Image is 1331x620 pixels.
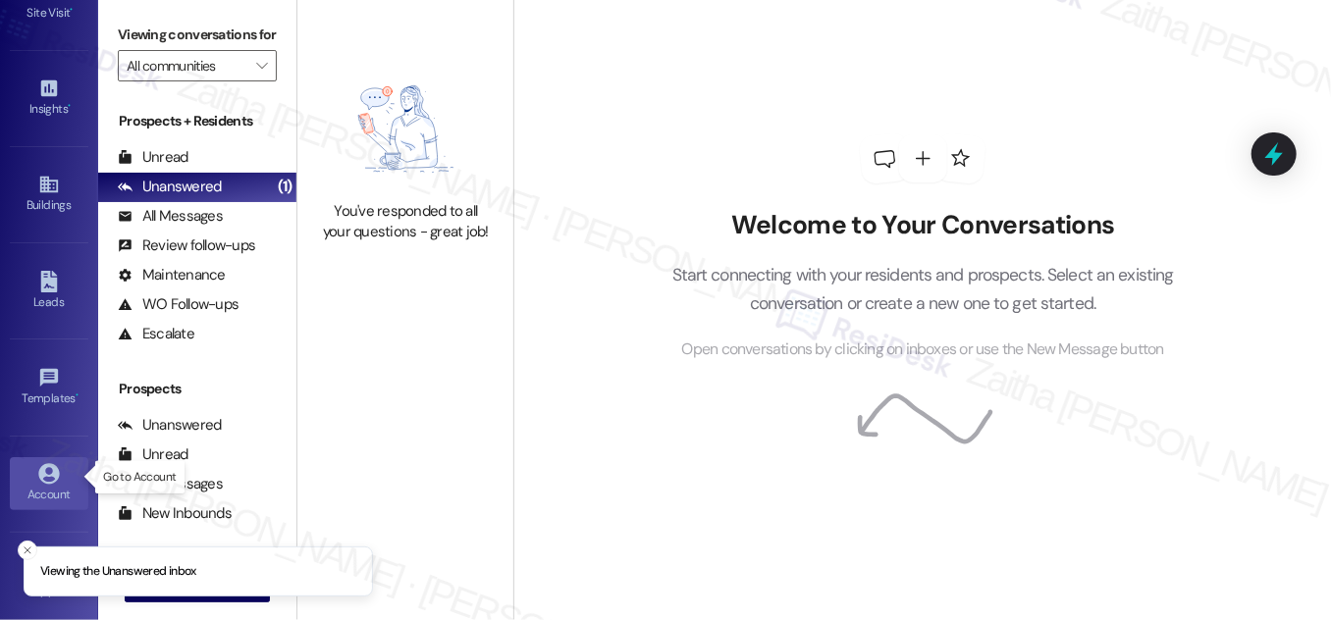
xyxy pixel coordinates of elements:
[10,168,88,221] a: Buildings
[682,337,1164,362] span: Open conversations by clicking on inboxes or use the New Message button
[98,111,296,131] div: Prospects + Residents
[118,147,188,168] div: Unread
[10,361,88,414] a: Templates •
[118,444,188,465] div: Unread
[10,72,88,125] a: Insights •
[323,67,489,190] img: empty-state
[118,324,194,344] div: Escalate
[642,210,1203,241] h2: Welcome to Your Conversations
[273,172,297,202] div: (1)
[76,388,79,402] span: •
[118,294,239,315] div: WO Follow-ups
[40,563,196,581] p: Viewing the Unanswered inbox
[118,503,232,524] div: New Inbounds
[10,265,88,318] a: Leads
[18,541,37,560] button: Close toast
[71,3,74,17] span: •
[10,457,88,510] a: Account
[118,265,226,285] div: Maintenance
[118,415,222,436] div: Unanswered
[10,553,88,606] a: Support
[127,50,245,81] input: All communities
[98,379,296,399] div: Prospects
[642,261,1203,317] p: Start connecting with your residents and prospects. Select an existing conversation or create a n...
[103,469,176,486] p: Go to Account
[118,20,277,50] label: Viewing conversations for
[319,201,492,243] div: You've responded to all your questions - great job!
[118,206,223,227] div: All Messages
[256,58,267,74] i: 
[118,177,222,197] div: Unanswered
[118,235,255,256] div: Review follow-ups
[68,99,71,113] span: •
